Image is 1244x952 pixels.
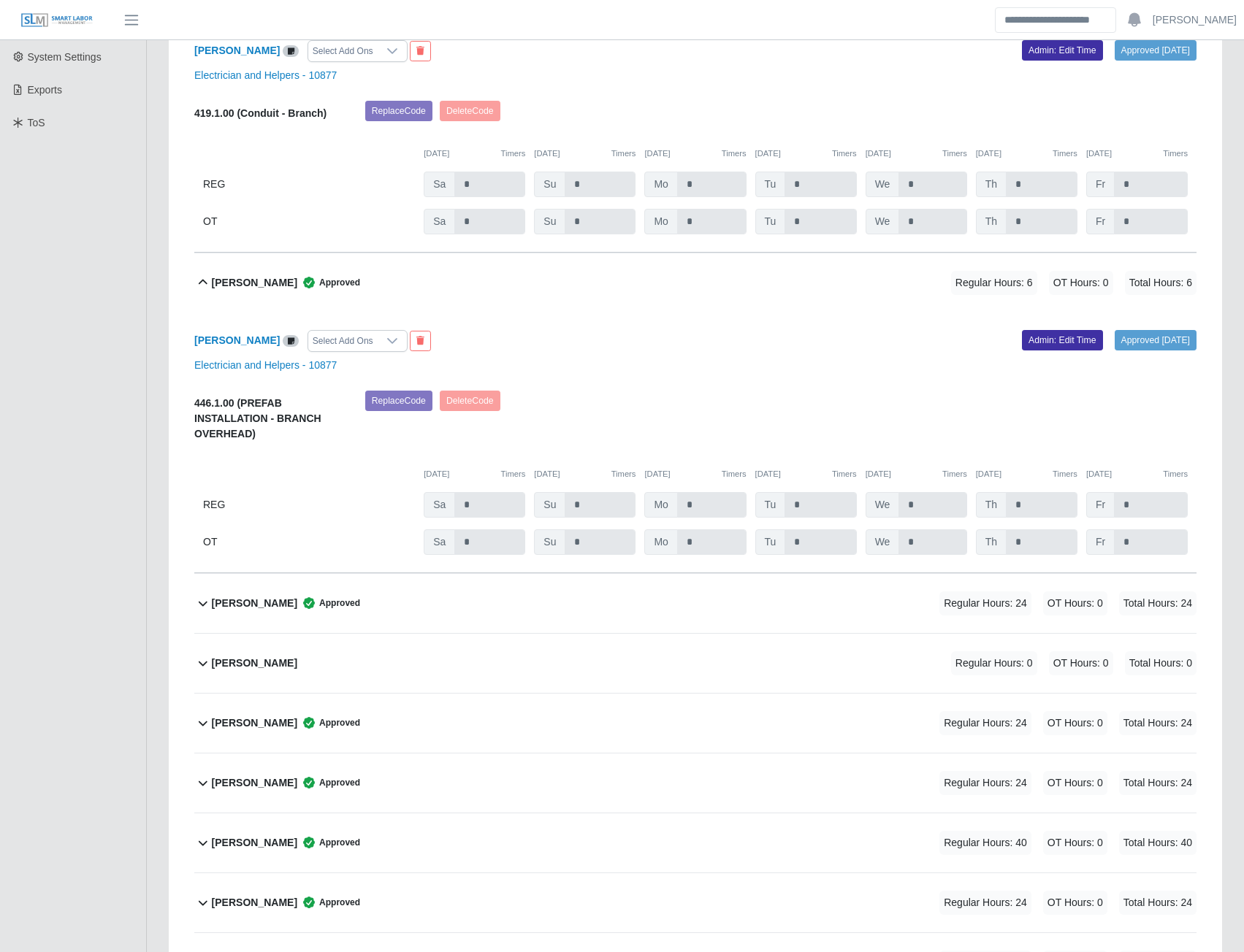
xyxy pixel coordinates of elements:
span: Approved [297,895,360,910]
span: Total Hours: 24 [1119,891,1197,915]
span: Total Hours: 6 [1125,271,1197,295]
span: Su [534,172,565,197]
div: [DATE] [755,468,857,480]
button: DeleteCode [440,101,500,121]
span: Approved [297,775,360,790]
button: Timers [1053,468,1077,480]
button: Timers [832,147,857,160]
span: We [866,529,900,555]
span: Sa [424,529,455,555]
span: Regular Hours: 24 [939,891,1031,915]
span: OT Hours: 0 [1043,591,1107,615]
span: Total Hours: 24 [1119,711,1197,735]
span: Su [534,209,565,234]
span: Th [976,209,1007,234]
input: Search [995,7,1116,33]
button: Timers [1053,147,1077,160]
button: Timers [501,468,526,480]
button: [PERSON_NAME] Approved Regular Hours: 40 OT Hours: 0 Total Hours: 40 [194,813,1197,872]
a: [PERSON_NAME] [1153,12,1237,28]
button: [PERSON_NAME] Approved Regular Hours: 24 OT Hours: 0 Total Hours: 24 [194,574,1197,633]
button: Timers [611,468,636,480]
span: Fr [1086,209,1115,234]
button: Timers [501,147,526,160]
div: [DATE] [424,147,525,160]
span: Tu [755,209,786,234]
div: [DATE] [976,468,1077,480]
span: Approved [297,835,360,850]
button: End Worker & Remove from the Timesheet [410,41,431,61]
span: Total Hours: 24 [1119,771,1197,795]
button: DeleteCode [440,391,500,411]
span: Fr [1086,492,1115,518]
button: [PERSON_NAME] Approved Regular Hours: 24 OT Hours: 0 Total Hours: 24 [194,873,1197,932]
div: [DATE] [1086,468,1188,480]
b: [PERSON_NAME] [212,656,297,671]
button: Timers [942,147,967,160]
span: OT Hours: 0 [1049,271,1113,295]
div: [DATE] [866,468,967,480]
b: [PERSON_NAME] [212,895,297,910]
b: [PERSON_NAME] [212,835,297,851]
span: OT Hours: 0 [1049,651,1113,675]
button: End Worker & Remove from the Timesheet [410,331,431,351]
div: OT [203,529,415,555]
button: Timers [722,468,747,480]
button: ReplaceCode [365,101,432,121]
button: [PERSON_NAME] Approved Regular Hours: 24 OT Hours: 0 Total Hours: 24 [194,694,1197,753]
span: Su [534,492,565,518]
span: Exports [28,84,62,96]
span: Sa [424,492,455,518]
div: [DATE] [644,468,746,480]
div: [DATE] [755,147,857,160]
span: Total Hours: 0 [1125,651,1197,675]
span: OT Hours: 0 [1043,831,1107,855]
span: Sa [424,209,455,234]
div: [DATE] [976,147,1077,160]
div: REG [203,172,415,197]
button: [PERSON_NAME] Approved Regular Hours: 6 OT Hours: 0 Total Hours: 6 [194,253,1197,312]
div: [DATE] [644,147,746,160]
span: Regular Hours: 24 [939,711,1031,735]
div: REG [203,492,415,518]
span: Tu [755,492,786,518]
span: Sa [424,172,455,197]
div: [DATE] [534,468,636,480]
span: Regular Hours: 40 [939,831,1031,855]
div: [DATE] [534,147,636,160]
a: [PERSON_NAME] [194,334,280,346]
b: [PERSON_NAME] [212,275,297,291]
a: Approved [DATE] [1115,330,1197,350]
span: OT Hours: 0 [1043,711,1107,735]
span: ToS [28,117,45,128]
span: Approved [297,715,360,730]
button: Timers [1163,468,1188,480]
span: Mo [644,492,677,518]
div: [DATE] [1086,147,1188,160]
span: Fr [1086,529,1115,555]
a: [PERSON_NAME] [194,45,280,56]
a: Approved [DATE] [1115,40,1197,61]
span: Total Hours: 40 [1119,831,1197,855]
button: ReplaceCode [365,391,432,411]
button: [PERSON_NAME] Regular Hours: 0 OT Hours: 0 Total Hours: 0 [194,634,1197,693]
span: OT Hours: 0 [1043,771,1107,795]
div: [DATE] [866,147,967,160]
span: Mo [644,529,677,555]
button: Timers [722,147,747,160]
span: Total Hours: 24 [1119,591,1197,615]
span: Su [534,529,565,555]
b: [PERSON_NAME] [212,775,297,791]
span: We [866,492,900,518]
span: Th [976,529,1007,555]
div: Select Add Ons [308,331,378,351]
div: [DATE] [424,468,525,480]
a: Admin: Edit Time [1022,40,1103,61]
span: Tu [755,172,786,197]
span: OT Hours: 0 [1043,891,1107,915]
div: Select Add Ons [308,41,378,61]
a: Admin: Edit Time [1022,330,1103,350]
span: We [866,172,900,197]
